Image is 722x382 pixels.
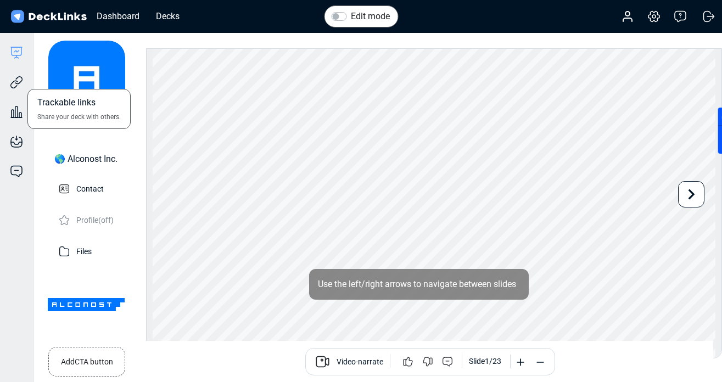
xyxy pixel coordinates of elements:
p: Files [76,244,92,257]
img: DeckLinks [9,9,88,25]
img: avatar [48,41,125,117]
label: Edit mode [351,10,390,23]
div: Use the left/right arrows to navigate between slides [309,269,529,300]
div: Dashboard [91,9,145,23]
span: Video-narrate [337,356,383,369]
div: Decks [150,9,185,23]
p: Contact [76,181,104,195]
p: Profile (off) [76,212,114,226]
span: Trackable links [37,96,96,112]
div: 🌎 Alconost Inc. [54,153,117,166]
div: Slide 1 / 23 [469,356,501,367]
small: Add CTA button [61,352,113,368]
span: Share your deck with others. [37,112,121,122]
img: Company Banner [48,266,125,343]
